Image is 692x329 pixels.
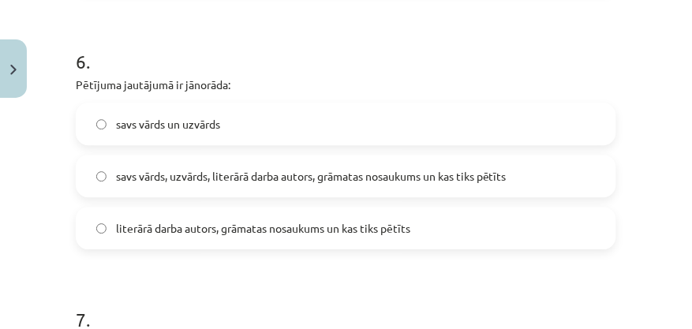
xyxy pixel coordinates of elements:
[10,65,17,75] img: icon-close-lesson-0947bae3869378f0d4975bcd49f059093ad1ed9edebbc8119c70593378902aed.svg
[76,23,616,72] h1: 6 .
[116,116,220,133] span: savs vārds un uzvārds
[116,220,410,237] span: literārā darba autors, grāmatas nosaukums un kas tiks pētīts
[76,77,616,93] p: Pētījuma jautājumā ir jānorāda:
[96,223,107,234] input: literārā darba autors, grāmatas nosaukums un kas tiks pētīts
[96,171,107,181] input: savs vārds, uzvārds, literārā darba autors, grāmatas nosaukums un kas tiks pētīts
[96,119,107,129] input: savs vārds un uzvārds
[116,168,507,185] span: savs vārds, uzvārds, literārā darba autors, grāmatas nosaukums un kas tiks pētīts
